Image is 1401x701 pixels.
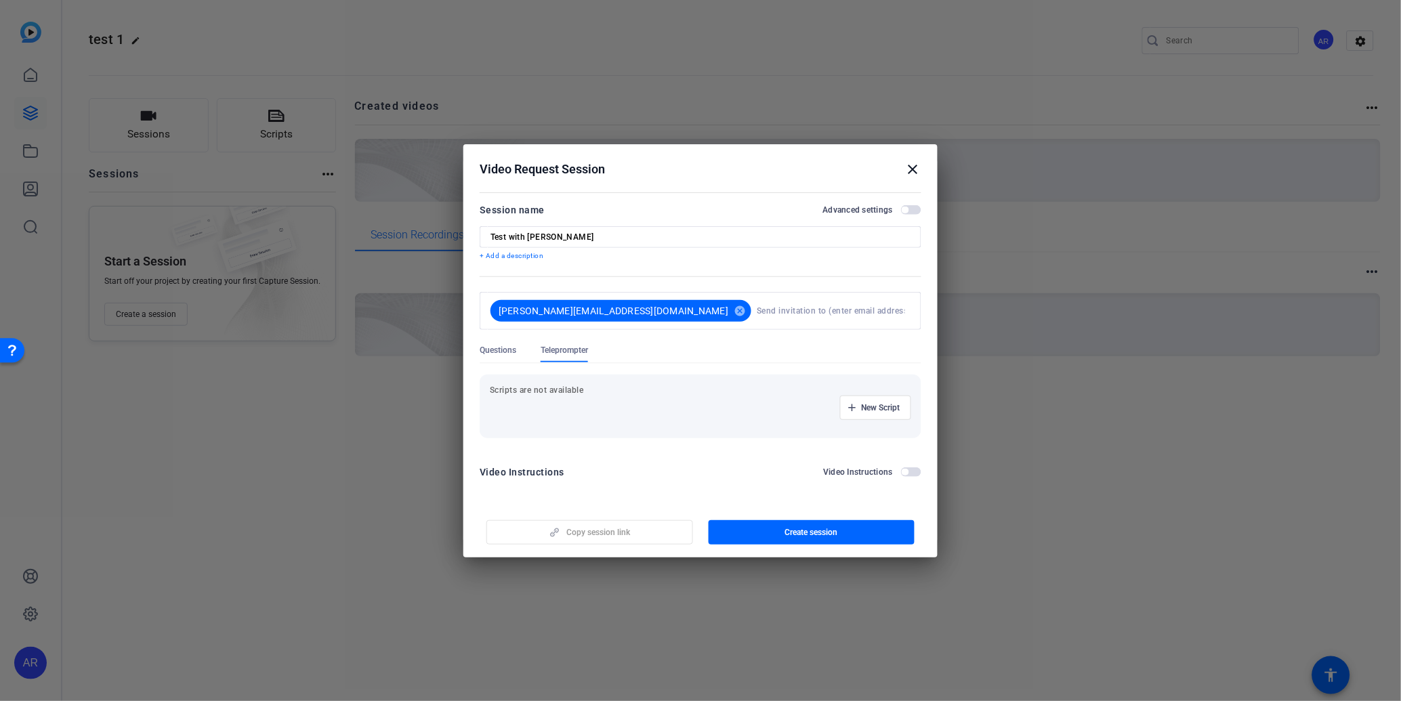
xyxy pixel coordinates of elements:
input: Send invitation to (enter email address here) [757,297,905,324]
div: Video Instructions [480,464,564,480]
h2: Video Instructions [824,467,894,477]
mat-icon: close [905,161,921,177]
div: Video Request Session [480,161,921,177]
mat-icon: cancel [728,305,751,317]
span: [PERSON_NAME][EMAIL_ADDRESS][DOMAIN_NAME] [499,304,728,318]
span: Questions [480,345,516,356]
input: Enter Session Name [490,232,911,242]
span: New Script [862,402,900,413]
span: Create session [785,527,838,538]
p: + Add a description [480,251,921,261]
div: Session name [480,202,545,218]
span: Teleprompter [541,345,588,356]
button: New Script [840,396,911,420]
h2: Advanced settings [823,205,893,215]
button: Create session [709,520,915,545]
p: Scripts are not available [490,385,911,396]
